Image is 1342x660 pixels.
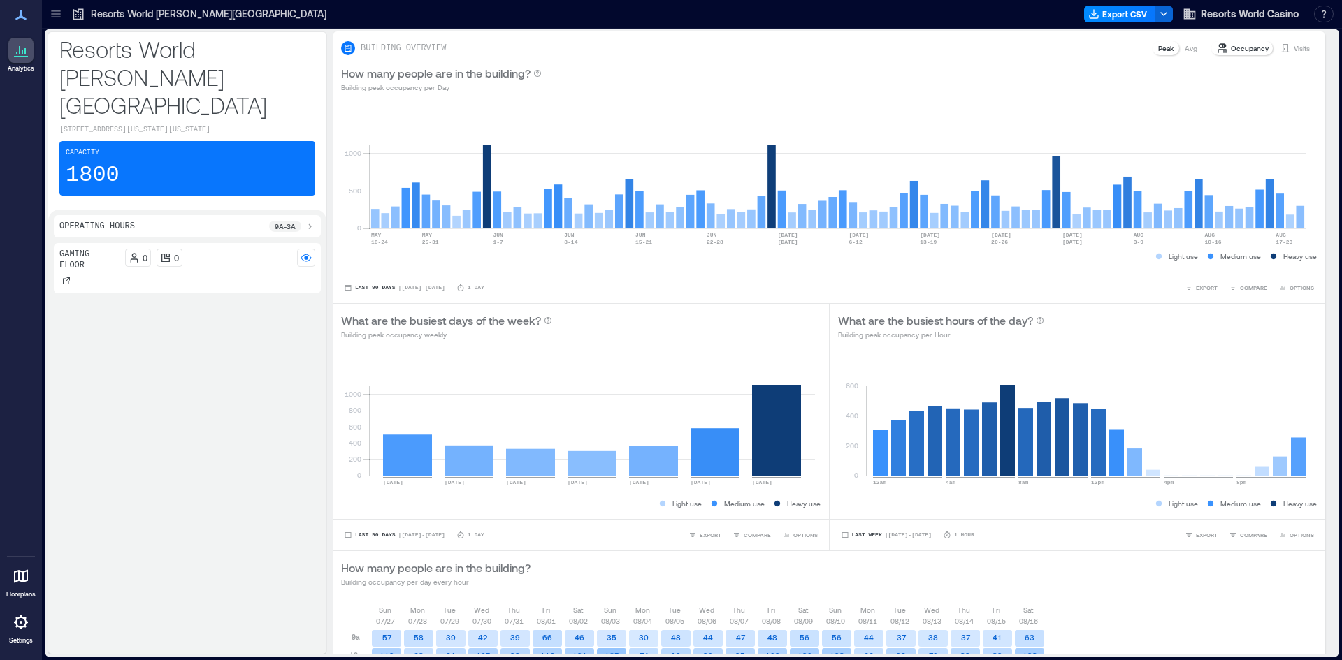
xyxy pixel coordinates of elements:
text: [DATE] [691,479,711,485]
p: Gaming Floor [59,249,120,271]
text: [DATE] [991,232,1011,238]
p: Capacity [66,147,99,159]
button: OPTIONS [779,528,821,542]
button: Resorts World Casino [1178,3,1303,25]
text: 44 [703,633,713,642]
p: Medium use [1220,251,1261,262]
text: 63 [1025,633,1034,642]
p: Heavy use [787,498,821,509]
text: 113 [540,651,555,660]
a: Analytics [3,34,38,77]
text: 25-31 [422,239,439,245]
text: AUG [1134,232,1144,238]
text: 39 [510,633,520,642]
p: 08/06 [698,615,716,626]
text: 8pm [1236,479,1247,485]
p: Sat [1023,604,1033,615]
text: 93 [510,651,520,660]
text: [DATE] [920,232,940,238]
text: 30 [639,633,649,642]
text: 42 [478,633,488,642]
button: Export CSV [1084,6,1155,22]
p: Thu [958,604,970,615]
text: 70 [929,651,938,660]
span: Resorts World Casino [1201,7,1299,21]
text: 56 [832,633,842,642]
text: 58 [414,633,424,642]
p: Building peak occupancy weekly [341,329,552,340]
text: 15-21 [635,239,652,245]
p: Occupancy [1231,43,1269,54]
text: [DATE] [383,479,403,485]
text: MAY [422,232,433,238]
text: 48 [767,633,777,642]
tspan: 400 [349,439,361,447]
p: Wed [924,604,939,615]
p: Thu [733,604,745,615]
text: 8-14 [564,239,577,245]
text: JUN [635,232,646,238]
text: MAY [371,232,382,238]
tspan: 0 [357,471,361,479]
p: How many people are in the building? [341,65,531,82]
a: Floorplans [2,559,40,603]
p: Wed [699,604,714,615]
p: 1 Day [468,531,484,539]
text: [DATE] [445,479,465,485]
text: [DATE] [778,239,798,245]
p: 07/30 [472,615,491,626]
text: 120 [798,651,812,660]
button: Last Week |[DATE]-[DATE] [838,528,935,542]
tspan: 600 [349,423,361,431]
text: JUN [493,232,503,238]
p: Sat [798,604,808,615]
tspan: 500 [349,186,361,195]
p: 08/13 [923,615,941,626]
p: 08/07 [730,615,749,626]
p: Avg [1185,43,1197,54]
text: 165 [605,651,619,660]
p: 08/09 [794,615,813,626]
text: 39 [446,633,456,642]
p: Fri [993,604,1000,615]
text: 37 [961,633,971,642]
text: 12pm [1091,479,1104,485]
span: OPTIONS [1290,284,1314,292]
p: Tue [668,604,681,615]
p: 08/02 [569,615,588,626]
p: Fri [542,604,550,615]
text: 18-24 [371,239,388,245]
p: 0 [143,252,147,263]
text: 66 [864,651,874,660]
p: Mon [410,604,425,615]
p: Analytics [8,64,34,73]
p: 1 Hour [954,531,974,539]
text: [DATE] [1062,239,1083,245]
text: 128 [1023,651,1037,660]
p: BUILDING OVERVIEW [361,43,446,54]
p: Sat [573,604,583,615]
tspan: 600 [845,381,858,390]
text: 46 [575,633,584,642]
span: COMPARE [1240,531,1267,539]
p: 08/05 [665,615,684,626]
p: 1 Day [468,284,484,292]
p: 08/03 [601,615,620,626]
p: What are the busiest hours of the day? [838,312,1033,329]
p: Heavy use [1283,251,1317,262]
text: AUG [1276,232,1286,238]
p: Heavy use [1283,498,1317,509]
text: 22-28 [707,239,723,245]
text: 20-26 [991,239,1008,245]
span: COMPARE [1240,284,1267,292]
text: [DATE] [752,479,772,485]
p: 08/10 [826,615,845,626]
p: 08/01 [537,615,556,626]
text: 13-19 [920,239,937,245]
text: [DATE] [568,479,588,485]
text: 63 [414,651,424,660]
button: EXPORT [1182,281,1220,295]
p: Building peak occupancy per Day [341,82,542,93]
text: 56 [800,633,809,642]
tspan: 200 [845,441,858,450]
